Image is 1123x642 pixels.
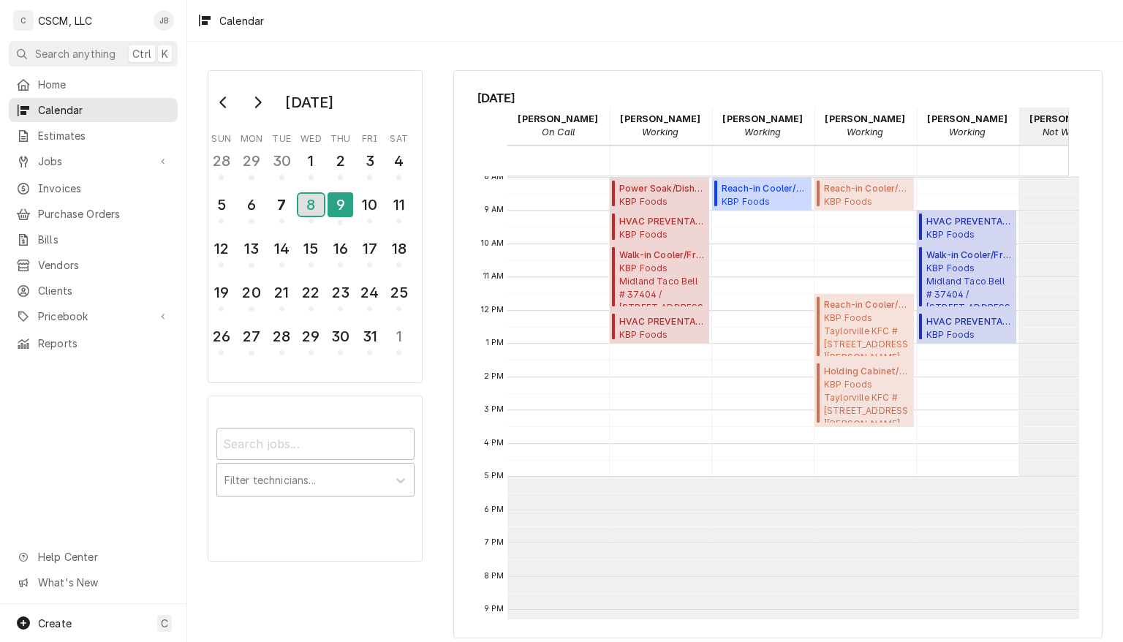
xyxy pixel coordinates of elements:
[38,336,170,351] span: Reports
[610,107,712,144] div: Izaia Bain - Working
[477,88,1079,107] span: [DATE]
[209,91,238,114] button: Go to previous month
[38,232,170,247] span: Bills
[814,294,915,360] div: Reach-in Cooler/Freezer Service(Upcoming)KBP FoodsTaylorville KFC #[STREET_ADDRESS][PERSON_NAME]
[917,311,1017,344] div: [Service] HVAC PREVENTATIVE MAINTENANCE KBP Foods Midland Taco Bell # 37404 / 500 Midland Ave, Wo...
[132,46,151,61] span: Ctrl
[387,150,410,172] div: 4
[9,72,178,97] a: Home
[38,549,169,564] span: Help Center
[814,107,917,144] div: Jonnie Pakovich - Working
[619,215,705,228] span: HVAC PREVENTATIVE MAINTENANCE ( Upcoming )
[712,107,814,144] div: James Bain - Working
[154,10,174,31] div: James Bain's Avatar
[154,10,174,31] div: JB
[610,244,710,311] div: [Service] Walk-in Cooler/Freezer Service Call KBP Foods Midland Taco Bell # 37404 / 500 Midland A...
[814,178,915,211] div: [Service] Reach-in Cooler/Freezer Service KBP Foods Glen Carbon KFC #5839 / 3202 Highway 159, Gle...
[619,315,705,328] span: HVAC PREVENTATIVE MAINTENANCE ( Upcoming )
[917,311,1017,344] div: HVAC PREVENTATIVE MAINTENANCE(Upcoming)KBP FoodsMidland Taco Bell # 37404 / [STREET_ADDRESS][US_S...
[610,211,710,244] div: [Service] HVAC PREVENTATIVE MAINTENANCE KBP Foods Midland Taco Bell # 37404 / 500 Midland Ave, Wo...
[518,113,598,124] strong: [PERSON_NAME]
[610,178,710,211] div: [Service] Power Soak/Dish Sink Service KBP Foods Austin Bluffs Taco Bell #37393 / 4195 N. Academy...
[480,570,508,582] span: 8 PM
[298,194,324,216] div: 8
[642,126,678,137] em: Working
[926,328,1012,340] span: KBP Foods Midland Taco Bell # 37404 / [STREET_ADDRESS][US_STATE]
[329,238,352,260] div: 16
[271,282,293,303] div: 21
[619,182,705,195] span: Power Soak/Dish Sink Service ( Upcoming )
[9,41,178,67] button: Search anythingCtrlK
[387,238,410,260] div: 18
[38,309,148,324] span: Pricebook
[480,271,508,282] span: 11 AM
[480,437,508,449] span: 4 PM
[208,396,423,561] div: Calendar Filters
[9,176,178,200] a: Invoices
[542,126,575,137] em: On Call
[814,360,915,427] div: [Service] Holding Cabinet/Warmer Service KBP Foods Taylorville KFC #5787 / 510 N. Webster St, Tay...
[9,253,178,277] a: Vendors
[38,13,92,29] div: CSCM, LLC
[38,257,170,273] span: Vendors
[1029,113,1110,124] strong: [PERSON_NAME]
[210,150,232,172] div: 28
[610,211,710,244] div: HVAC PREVENTATIVE MAINTENANCE(Upcoming)KBP FoodsMidland Taco Bell # 37404 / [STREET_ADDRESS][US_S...
[712,178,812,211] div: [Service] Reach-in Cooler/Freezer Service KBP Foods Glen Carbon KFC #5839 / 3202 Highway 159, Gle...
[300,238,322,260] div: 15
[271,325,293,347] div: 28
[358,150,381,172] div: 3
[240,238,262,260] div: 13
[926,215,1012,228] span: HVAC PREVENTATIVE MAINTENANCE ( Upcoming )
[300,150,322,172] div: 1
[267,128,296,146] th: Tuesday
[38,181,170,196] span: Invoices
[216,415,415,512] div: Calendar Filters
[1019,107,1122,144] div: Sam Smith - Not Working
[814,360,915,427] div: Holding Cabinet/Warmer Service(Upcoming)KBP FoodsTaylorville KFC #[STREET_ADDRESS][PERSON_NAME]
[722,113,803,124] strong: [PERSON_NAME]
[619,262,705,306] span: KBP Foods Midland Taco Bell # 37404 / [STREET_ADDRESS][US_STATE]
[271,238,293,260] div: 14
[358,238,381,260] div: 17
[9,149,178,173] a: Go to Jobs
[480,204,508,216] span: 9 AM
[210,194,232,216] div: 5
[712,178,812,211] div: Reach-in Cooler/Freezer Service(Upcoming)KBP Foods[PERSON_NAME] Carbon KFC #[STREET_ADDRESS][US_S...
[480,171,508,183] span: 8 AM
[926,262,1012,306] span: KBP Foods Midland Taco Bell # 37404 / [STREET_ADDRESS][US_STATE]
[477,304,508,316] span: 12 PM
[9,227,178,252] a: Bills
[9,304,178,328] a: Go to Pricebook
[619,195,705,207] span: KBP Foods [GEOGRAPHIC_DATA] Taco Bell #37393 / [STREET_ADDRESS][US_STATE][US_STATE]
[619,228,705,240] span: KBP Foods Midland Taco Bell # 37404 / [STREET_ADDRESS][US_STATE]
[9,279,178,303] a: Clients
[207,128,236,146] th: Sunday
[480,504,508,516] span: 6 PM
[917,211,1017,244] div: HVAC PREVENTATIVE MAINTENANCE(Upcoming)KBP FoodsMidland Taco Bell # 37404 / [STREET_ADDRESS][US_S...
[300,325,322,347] div: 29
[814,294,915,360] div: [Service] Reach-in Cooler/Freezer Service KBP Foods Taylorville KFC #5787 / 510 N. Webster St, Ta...
[216,428,415,460] input: Search jobs...
[9,331,178,355] a: Reports
[38,206,170,222] span: Purchase Orders
[387,194,410,216] div: 11
[814,178,915,211] div: Reach-in Cooler/Freezer Service(Upcoming)KBP Foods[PERSON_NAME] Carbon KFC #[STREET_ADDRESS][US_S...
[387,325,410,347] div: 1
[161,616,168,631] span: C
[477,238,508,249] span: 10 AM
[824,298,910,311] span: Reach-in Cooler/Freezer Service ( Upcoming )
[453,70,1103,638] div: Calendar Calendar
[271,194,293,216] div: 7
[35,46,116,61] span: Search anything
[927,113,1007,124] strong: [PERSON_NAME]
[480,404,508,415] span: 3 PM
[358,194,381,216] div: 10
[480,603,508,615] span: 9 PM
[240,325,262,347] div: 27
[824,182,910,195] span: Reach-in Cooler/Freezer Service ( Upcoming )
[610,178,710,211] div: Power Soak/Dish Sink Service(Upcoming)KBP Foods[GEOGRAPHIC_DATA] Taco Bell #37393 / [STREET_ADDRE...
[358,282,381,303] div: 24
[329,325,352,347] div: 30
[722,195,807,207] span: KBP Foods [PERSON_NAME] Carbon KFC #[STREET_ADDRESS][US_STATE]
